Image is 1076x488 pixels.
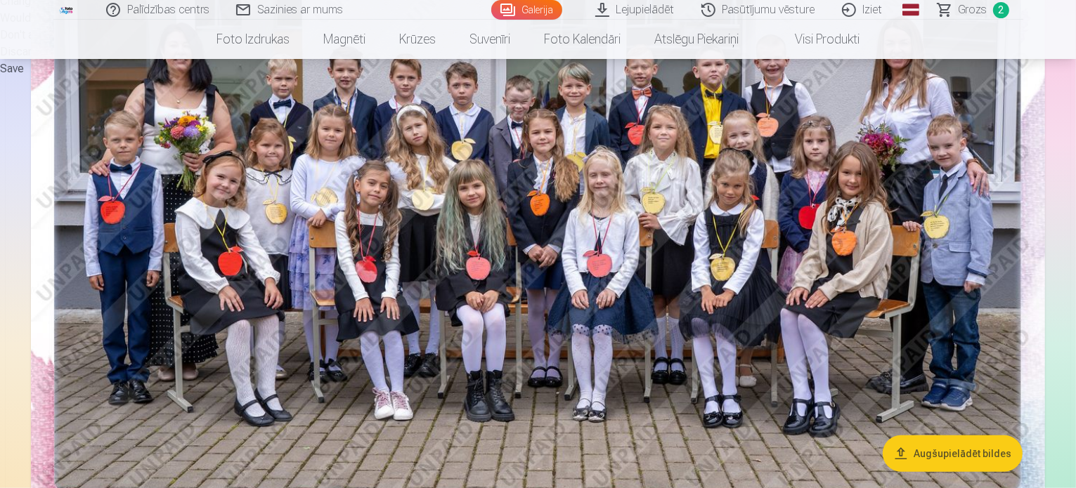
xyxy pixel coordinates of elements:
[637,20,756,59] a: Atslēgu piekariņi
[59,6,74,14] img: /fa3
[883,435,1023,471] button: Augšupielādēt bildes
[527,20,637,59] a: Foto kalendāri
[993,2,1009,18] span: 2
[200,20,306,59] a: Foto izdrukas
[382,20,453,59] a: Krūzes
[756,20,876,59] a: Visi produkti
[959,1,987,18] span: Grozs
[306,20,382,59] a: Magnēti
[453,20,527,59] a: Suvenīri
